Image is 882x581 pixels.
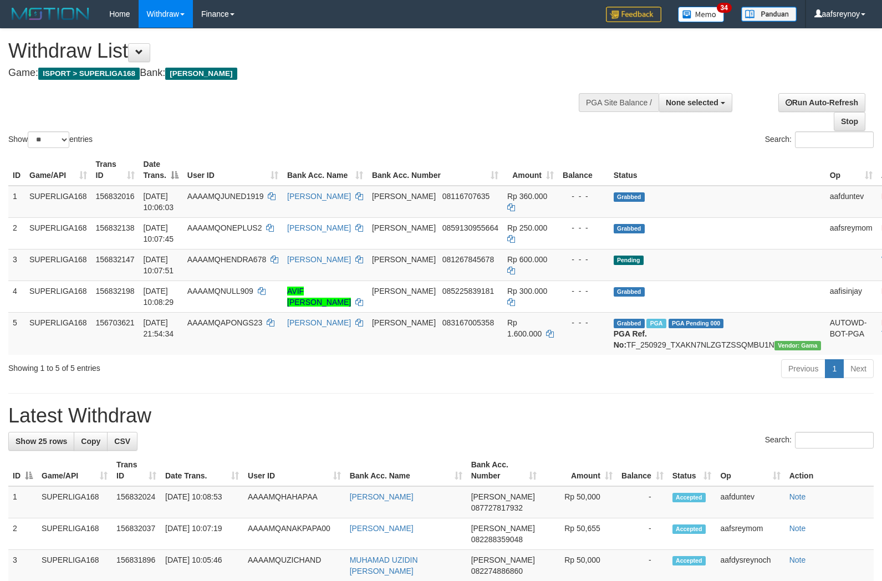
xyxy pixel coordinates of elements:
[563,222,605,233] div: - - -
[789,524,806,533] a: Note
[716,518,784,550] td: aafsreymom
[187,318,262,327] span: AAAAMQAPONGS23
[8,68,577,79] h4: Game: Bank:
[609,154,825,186] th: Status
[471,524,535,533] span: [PERSON_NAME]
[507,287,547,295] span: Rp 300.000
[144,192,174,212] span: [DATE] 10:06:03
[8,455,37,486] th: ID: activate to sort column descending
[37,455,112,486] th: Game/API: activate to sort column ascending
[350,524,414,533] a: [PERSON_NAME]
[25,217,91,249] td: SUPERLIGA168
[112,455,161,486] th: Trans ID: activate to sort column ascending
[669,319,724,328] span: PGA Pending
[563,254,605,265] div: - - -
[139,154,183,186] th: Date Trans.: activate to sort column descending
[8,281,25,312] td: 4
[471,535,523,544] span: Copy 082288359048 to clipboard
[372,192,436,201] span: [PERSON_NAME]
[471,567,523,575] span: Copy 082274886860 to clipboard
[617,455,668,486] th: Balance: activate to sort column ascending
[8,217,25,249] td: 2
[785,455,874,486] th: Action
[243,486,345,518] td: AAAAMQHAHAPAA
[283,154,368,186] th: Bank Acc. Name: activate to sort column ascending
[778,93,865,112] a: Run Auto-Refresh
[96,318,135,327] span: 156703621
[774,341,821,350] span: Vendor URL: https://trx31.1velocity.biz
[372,287,436,295] span: [PERSON_NAME]
[471,503,523,512] span: Copy 087727817932 to clipboard
[38,68,140,80] span: ISPORT > SUPERLIGA168
[843,359,874,378] a: Next
[507,192,547,201] span: Rp 360.000
[825,217,877,249] td: aafsreymom
[25,281,91,312] td: SUPERLIGA168
[617,518,668,550] td: -
[37,486,112,518] td: SUPERLIGA168
[646,319,666,328] span: Marked by aafchhiseyha
[187,192,264,201] span: AAAAMQJUNED1919
[541,486,616,518] td: Rp 50,000
[372,223,436,232] span: [PERSON_NAME]
[161,518,243,550] td: [DATE] 10:07:19
[765,131,874,148] label: Search:
[609,312,825,355] td: TF_250929_TXAKN7NLZGTZSSQMBU1N
[442,318,494,327] span: Copy 083167005358 to clipboard
[287,223,351,232] a: [PERSON_NAME]
[563,191,605,202] div: - - -
[144,287,174,307] span: [DATE] 10:08:29
[442,192,490,201] span: Copy 08116707635 to clipboard
[825,281,877,312] td: aafisinjay
[614,287,645,297] span: Grabbed
[28,131,69,148] select: Showentries
[287,255,351,264] a: [PERSON_NAME]
[8,432,74,451] a: Show 25 rows
[765,432,874,449] label: Search:
[372,318,436,327] span: [PERSON_NAME]
[795,432,874,449] input: Search:
[287,318,351,327] a: [PERSON_NAME]
[563,286,605,297] div: - - -
[243,518,345,550] td: AAAAMQANAKPAPA00
[372,255,436,264] span: [PERSON_NAME]
[187,223,262,232] span: AAAAMQONEPLUS2
[614,192,645,202] span: Grabbed
[781,359,825,378] a: Previous
[672,524,706,534] span: Accepted
[161,455,243,486] th: Date Trans.: activate to sort column ascending
[541,455,616,486] th: Amount: activate to sort column ascending
[503,154,558,186] th: Amount: activate to sort column ascending
[187,255,266,264] span: AAAAMQHENDRA678
[471,555,535,564] span: [PERSON_NAME]
[8,154,25,186] th: ID
[8,249,25,281] td: 3
[617,486,668,518] td: -
[25,154,91,186] th: Game/API: activate to sort column ascending
[668,455,716,486] th: Status: activate to sort column ascending
[825,312,877,355] td: AUTOWD-BOT-PGA
[717,3,732,13] span: 34
[606,7,661,22] img: Feedback.jpg
[8,186,25,218] td: 1
[287,287,351,307] a: AVIF [PERSON_NAME]
[8,40,577,62] h1: Withdraw List
[243,455,345,486] th: User ID: activate to sort column ascending
[716,455,784,486] th: Op: activate to sort column ascending
[183,154,283,186] th: User ID: activate to sort column ascending
[614,329,647,349] b: PGA Ref. No:
[672,556,706,565] span: Accepted
[96,255,135,264] span: 156832147
[8,518,37,550] td: 2
[107,432,137,451] a: CSV
[144,223,174,243] span: [DATE] 10:07:45
[37,518,112,550] td: SUPERLIGA168
[666,98,718,107] span: None selected
[825,154,877,186] th: Op: activate to sort column ascending
[442,255,494,264] span: Copy 081267845678 to clipboard
[345,455,467,486] th: Bank Acc. Name: activate to sort column ascending
[144,255,174,275] span: [DATE] 10:07:51
[8,312,25,355] td: 5
[161,486,243,518] td: [DATE] 10:08:53
[187,287,253,295] span: AAAAMQNULL909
